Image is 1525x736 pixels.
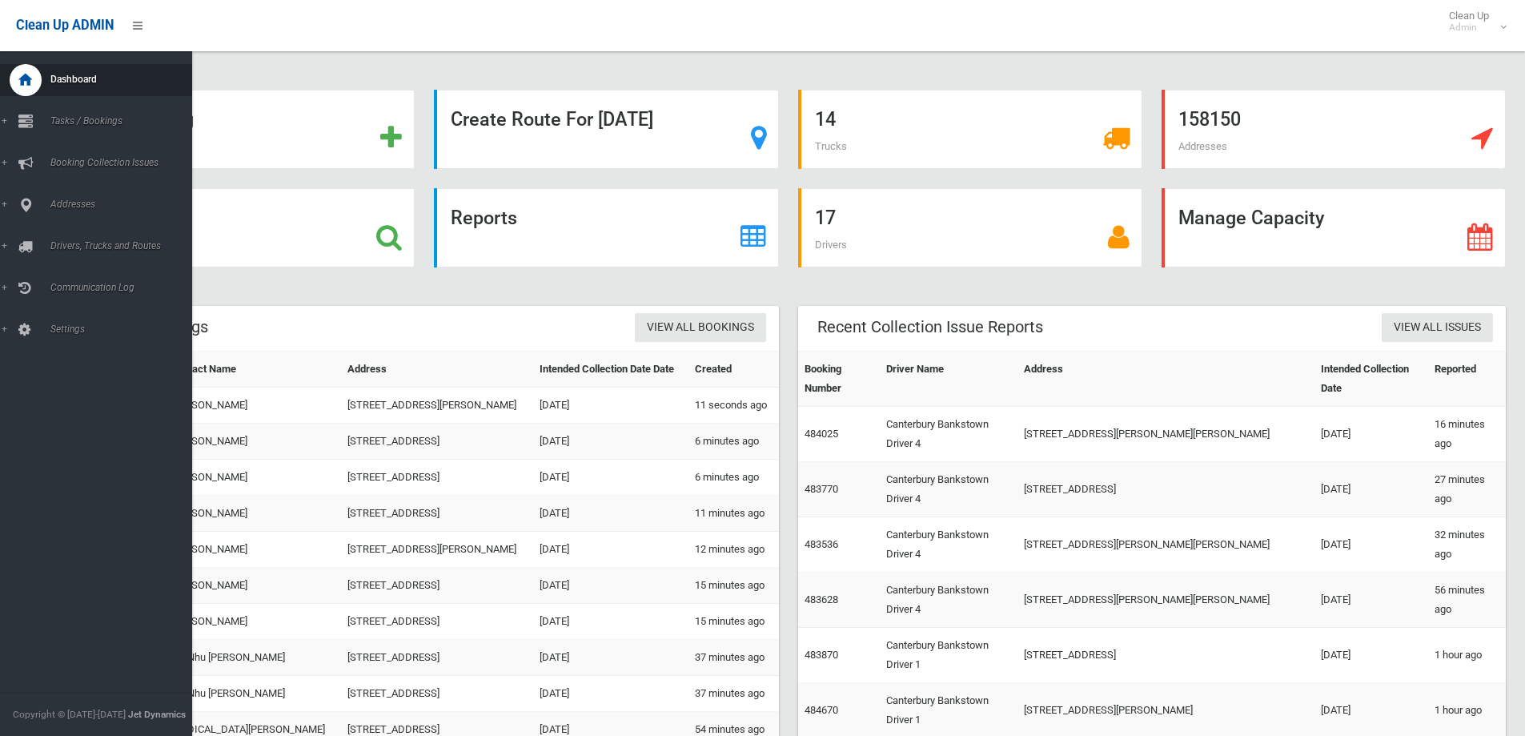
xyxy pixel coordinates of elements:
[1449,22,1489,34] small: Admin
[46,240,204,251] span: Drivers, Trucks and Routes
[533,460,688,496] td: [DATE]
[451,207,517,229] strong: Reports
[533,352,688,388] th: Intended Collection Date Date
[798,352,881,407] th: Booking Number
[805,428,838,440] a: 484025
[805,593,838,605] a: 483628
[164,352,341,388] th: Contact Name
[1428,517,1506,573] td: 32 minutes ago
[1162,90,1506,169] a: 158150 Addresses
[688,532,778,568] td: 12 minutes ago
[688,460,778,496] td: 6 minutes ago
[1428,573,1506,628] td: 56 minutes ago
[880,517,1017,573] td: Canterbury Bankstown Driver 4
[635,313,766,343] a: View All Bookings
[688,640,778,676] td: 37 minutes ago
[688,676,778,712] td: 37 minutes ago
[798,90,1142,169] a: 14 Trucks
[451,108,653,131] strong: Create Route For [DATE]
[434,90,778,169] a: Create Route For [DATE]
[164,568,341,604] td: [PERSON_NAME]
[1178,140,1227,152] span: Addresses
[533,424,688,460] td: [DATE]
[164,460,341,496] td: [PERSON_NAME]
[341,352,533,388] th: Address
[798,312,1062,343] header: Recent Collection Issue Reports
[164,532,341,568] td: [PERSON_NAME]
[1017,573,1314,628] td: [STREET_ADDRESS][PERSON_NAME][PERSON_NAME]
[1162,188,1506,267] a: Manage Capacity
[13,709,126,720] span: Copyright © [DATE]-[DATE]
[880,352,1017,407] th: Driver Name
[434,188,778,267] a: Reports
[46,157,204,168] span: Booking Collection Issues
[164,496,341,532] td: [PERSON_NAME]
[815,207,836,229] strong: 17
[688,496,778,532] td: 11 minutes ago
[805,483,838,495] a: 483770
[1441,10,1505,34] span: Clean Up
[1428,628,1506,683] td: 1 hour ago
[164,676,341,712] td: Thi Nhu [PERSON_NAME]
[16,18,114,33] span: Clean Up ADMIN
[688,424,778,460] td: 6 minutes ago
[164,640,341,676] td: Thi Nhu [PERSON_NAME]
[70,90,415,169] a: Add Booking
[880,628,1017,683] td: Canterbury Bankstown Driver 1
[46,74,204,85] span: Dashboard
[805,649,838,661] a: 483870
[1017,352,1314,407] th: Address
[688,352,778,388] th: Created
[533,388,688,424] td: [DATE]
[880,407,1017,462] td: Canterbury Bankstown Driver 4
[815,108,836,131] strong: 14
[1428,352,1506,407] th: Reported
[805,538,838,550] a: 483536
[1314,462,1427,517] td: [DATE]
[533,568,688,604] td: [DATE]
[1314,573,1427,628] td: [DATE]
[46,324,204,335] span: Settings
[46,282,204,293] span: Communication Log
[1017,407,1314,462] td: [STREET_ADDRESS][PERSON_NAME][PERSON_NAME]
[1382,313,1493,343] a: View All Issues
[164,604,341,640] td: [PERSON_NAME]
[341,676,533,712] td: [STREET_ADDRESS]
[880,462,1017,517] td: Canterbury Bankstown Driver 4
[815,140,847,152] span: Trucks
[341,604,533,640] td: [STREET_ADDRESS]
[1314,628,1427,683] td: [DATE]
[688,604,778,640] td: 15 minutes ago
[164,424,341,460] td: [PERSON_NAME]
[341,640,533,676] td: [STREET_ADDRESS]
[128,709,186,720] strong: Jet Dynamics
[341,424,533,460] td: [STREET_ADDRESS]
[688,568,778,604] td: 15 minutes ago
[688,388,778,424] td: 11 seconds ago
[533,496,688,532] td: [DATE]
[1017,462,1314,517] td: [STREET_ADDRESS]
[341,496,533,532] td: [STREET_ADDRESS]
[1428,407,1506,462] td: 16 minutes ago
[533,532,688,568] td: [DATE]
[1017,517,1314,573] td: [STREET_ADDRESS][PERSON_NAME][PERSON_NAME]
[1314,407,1427,462] td: [DATE]
[46,199,204,210] span: Addresses
[533,640,688,676] td: [DATE]
[341,388,533,424] td: [STREET_ADDRESS][PERSON_NAME]
[46,115,204,127] span: Tasks / Bookings
[1314,517,1427,573] td: [DATE]
[70,188,415,267] a: Search
[805,704,838,716] a: 484670
[341,532,533,568] td: [STREET_ADDRESS][PERSON_NAME]
[1428,462,1506,517] td: 27 minutes ago
[1314,352,1427,407] th: Intended Collection Date
[533,604,688,640] td: [DATE]
[880,573,1017,628] td: Canterbury Bankstown Driver 4
[815,239,847,251] span: Drivers
[1178,207,1324,229] strong: Manage Capacity
[341,460,533,496] td: [STREET_ADDRESS]
[341,568,533,604] td: [STREET_ADDRESS]
[1017,628,1314,683] td: [STREET_ADDRESS]
[1178,108,1241,131] strong: 158150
